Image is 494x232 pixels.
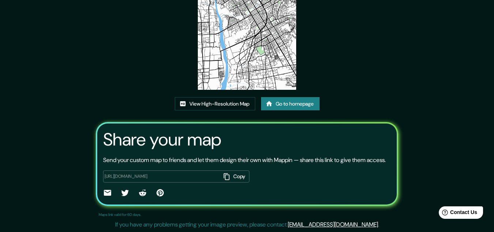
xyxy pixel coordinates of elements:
[288,221,378,228] a: [EMAIL_ADDRESS][DOMAIN_NAME]
[221,170,249,183] button: Copy
[261,97,320,111] a: Go to homepage
[103,129,221,150] h3: Share your map
[103,156,386,165] p: Send your custom map to friends and let them design their own with Mappin — share this link to gi...
[115,220,379,229] p: If you have any problems getting your image preview, please contact .
[99,212,141,217] p: Maps link valid for 60 days.
[429,203,486,224] iframe: Help widget launcher
[175,97,255,111] a: View High-Resolution Map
